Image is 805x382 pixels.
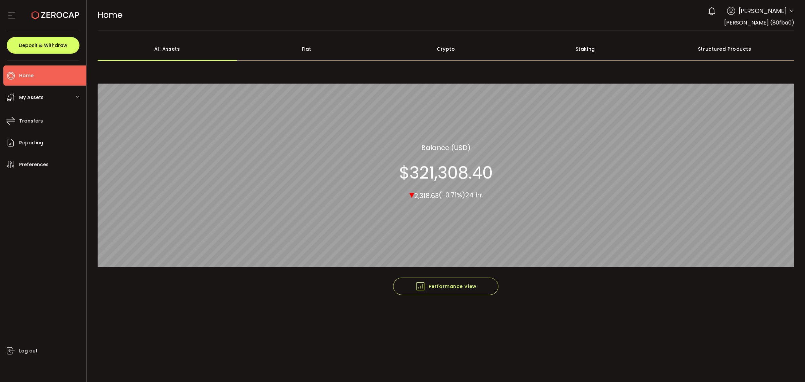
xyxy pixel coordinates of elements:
span: Transfers [19,116,43,126]
div: Structured Products [655,37,795,61]
span: Performance View [415,281,477,291]
span: 2,318.63 [414,191,439,200]
iframe: Chat Widget [771,350,805,382]
span: Deposit & Withdraw [19,43,67,48]
span: Preferences [19,160,49,170]
div: Crypto [376,37,516,61]
section: Balance (USD) [421,142,471,152]
span: ▾ [409,187,414,201]
span: Home [98,9,122,21]
span: 24 hr [465,190,482,200]
section: $321,308.40 [399,162,493,183]
span: Home [19,71,34,81]
span: [PERSON_NAME] (80fba0) [724,19,794,27]
div: Staking [516,37,655,61]
span: Reporting [19,138,43,148]
span: Log out [19,346,38,356]
span: [PERSON_NAME] [739,6,787,15]
span: (-0.71%) [439,190,465,200]
div: Fiat [237,37,376,61]
button: Performance View [393,278,498,295]
div: All Assets [98,37,237,61]
span: My Assets [19,93,44,102]
button: Deposit & Withdraw [7,37,79,54]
